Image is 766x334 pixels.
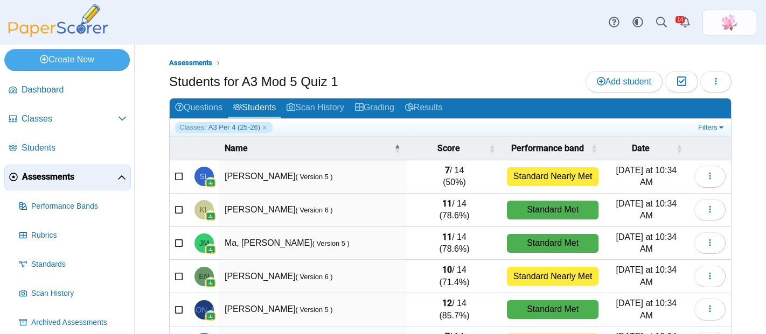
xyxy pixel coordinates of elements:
td: / 14 (71.4%) [407,260,502,293]
a: Performance Bands [15,194,131,219]
span: Date [632,143,650,153]
time: Sep 12, 2025 at 10:34 AM [616,199,677,220]
td: [PERSON_NAME] [219,160,407,194]
div: Standard Nearly Met [507,267,598,286]
span: Score : Activate to sort [489,137,495,160]
time: Sep 12, 2025 at 10:34 AM [616,265,677,286]
td: [PERSON_NAME] [219,293,407,326]
a: Create New [4,49,130,70]
a: Classes [4,106,131,132]
img: googleClassroom-logo.png [205,311,216,322]
time: Sep 12, 2025 at 10:34 AM [616,299,677,319]
td: Ma, [PERSON_NAME] [219,227,407,260]
span: Date : Activate to sort [676,137,683,160]
span: Assessments [169,59,212,67]
span: Performance band : Activate to sort [591,137,597,160]
b: 12 [442,298,452,308]
small: ( Version 5 ) [296,305,333,314]
a: Results [400,98,448,118]
td: / 14 (85.7%) [407,293,502,326]
img: googleClassroom-logo.png [205,244,216,255]
a: Alerts [673,11,697,34]
a: Assessments [4,165,131,190]
span: Rubrics [31,230,127,241]
div: Standard Met [507,201,598,219]
time: Sep 12, 2025 at 10:34 AM [616,232,677,253]
small: ( Version 6 ) [296,206,333,214]
a: Scan History [281,98,350,118]
span: Name : Activate to invert sorting [394,137,401,160]
a: ps.MuGhfZT6iQwmPTCC [702,10,756,35]
a: Scan History [15,281,131,307]
span: Standards [31,259,127,270]
img: googleClassroom-logo.png [205,211,216,222]
span: Dashboard [22,84,127,96]
span: Score [437,143,460,153]
a: Assessments [166,56,215,70]
b: 11 [442,232,452,242]
span: Classes [22,113,118,125]
b: 7 [445,165,450,175]
span: Name [225,143,248,153]
a: Questions [170,98,228,118]
img: googleClassroom-logo.png [205,278,216,288]
img: googleClassroom-logo.png [205,177,216,188]
td: [PERSON_NAME] [219,260,407,293]
time: Sep 12, 2025 at 10:34 AM [616,166,677,187]
a: Classes: A3 Per 4 (25-26) [175,122,273,133]
a: Students [4,136,131,161]
span: Jing Chun Ma [199,239,210,247]
small: ( Version 6 ) [296,273,333,281]
a: Students [228,98,281,118]
span: A3 Per 4 (25-26) [208,123,260,132]
span: Assessments [22,171,117,183]
span: Archived Assessments [31,317,127,328]
img: ps.MuGhfZT6iQwmPTCC [721,14,738,31]
span: Add student [597,77,651,86]
a: Rubrics [15,223,131,248]
a: Dashboard [4,77,131,103]
span: Kayla Liu [199,206,208,214]
td: / 14 (78.6%) [407,227,502,260]
span: Students [22,142,127,154]
span: Performance Bands [31,201,127,212]
td: / 14 (78.6%) [407,194,502,227]
span: Jacob Ong [173,306,235,314]
img: PaperScorer [4,4,112,37]
div: Standard Nearly Met [507,167,598,186]
span: Performance band [511,143,584,153]
span: Evelyn Nong [199,273,209,280]
span: Classes: [179,123,206,132]
span: Xinmei Li [721,14,738,31]
div: Standard Met [507,234,598,253]
a: Grading [350,98,400,118]
small: ( Version 5 ) [296,173,333,181]
a: Add student [586,71,663,93]
h1: Students for A3 Mod 5 Quiz 1 [169,73,338,91]
b: 10 [442,265,452,275]
a: PaperScorer [4,30,112,39]
small: ( Version 5 ) [312,239,350,247]
span: Shilin Lin [199,173,208,180]
a: Filters [695,122,728,133]
div: Standard Met [507,300,598,319]
td: [PERSON_NAME] [219,194,407,227]
a: Standards [15,252,131,278]
td: / 14 (50%) [407,160,502,194]
span: Scan History [31,288,127,299]
b: 11 [442,198,452,209]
